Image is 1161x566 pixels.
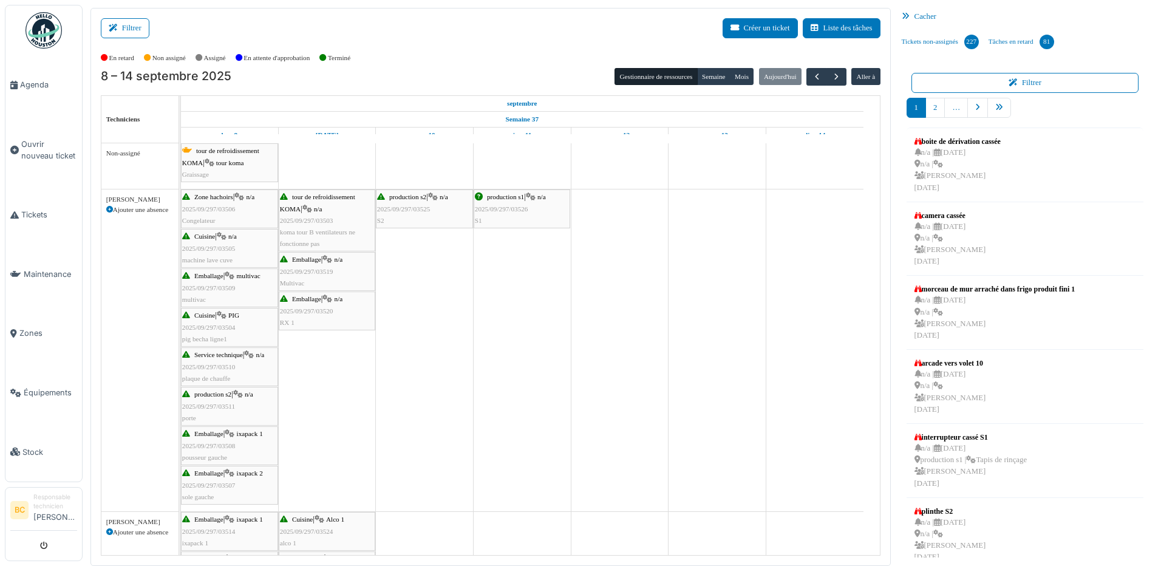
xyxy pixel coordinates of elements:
[109,53,134,63] label: En retard
[182,514,277,549] div: |
[194,390,231,398] span: production s2
[182,245,236,252] span: 2025/09/297/03505
[152,53,186,63] label: Non assigné
[803,18,880,38] button: Liste des tâches
[280,293,374,329] div: |
[703,128,731,143] a: 13 septembre 2025
[280,268,333,275] span: 2025/09/297/03519
[914,295,1075,341] div: n/a | [DATE] n/a | [PERSON_NAME] [DATE]
[182,363,236,370] span: 2025/09/297/03510
[911,73,1139,93] button: Filtrer
[925,98,945,118] a: 2
[10,493,77,531] a: BC Responsable technicien[PERSON_NAME]
[944,98,968,118] a: …
[182,171,209,178] span: Graissage
[10,501,29,519] li: BC
[1040,35,1054,49] div: 81
[182,324,236,331] span: 2025/09/297/03504
[475,217,482,224] span: S1
[182,284,236,292] span: 2025/09/297/03509
[389,193,426,200] span: production s2
[313,128,342,143] a: 9 septembre 2025
[182,256,233,264] span: machine lave cuve
[245,390,253,398] span: n/a
[33,493,77,528] li: [PERSON_NAME]
[914,284,1075,295] div: morceau de mur arraché dans frigo produit fini 1
[106,148,174,159] div: Non-assigné
[292,295,321,302] span: Emballage
[216,159,244,166] span: tour koma
[806,68,826,86] button: Précédent
[194,193,233,200] span: Zone hachoirs
[280,254,374,289] div: |
[504,96,540,111] a: 8 septembre 2025
[194,272,223,279] span: Emballage
[256,351,265,358] span: n/a
[377,205,431,213] span: 2025/09/297/03525
[182,428,277,463] div: |
[182,310,277,345] div: |
[280,307,333,315] span: 2025/09/297/03520
[801,128,828,143] a: 14 septembre 2025
[280,528,333,535] span: 2025/09/297/03524
[280,217,333,224] span: 2025/09/297/03503
[5,115,82,186] a: Ouvrir nouveau ticket
[440,193,448,200] span: n/a
[907,98,1144,128] nav: pager
[101,69,231,84] h2: 8 – 14 septembre 2025
[237,516,263,523] span: ixapack 1
[218,128,240,143] a: 8 septembre 2025
[326,516,344,523] span: Alco 1
[487,193,524,200] span: production s1
[182,147,259,166] span: tour de refroidissement KOMA
[328,53,350,63] label: Terminé
[851,68,880,85] button: Aller à
[182,482,236,489] span: 2025/09/297/03507
[204,53,226,63] label: Assigné
[182,468,277,503] div: |
[509,128,534,143] a: 11 septembre 2025
[106,517,174,527] div: [PERSON_NAME]
[182,454,227,461] span: pousseur gauche
[24,268,77,280] span: Maintenance
[5,245,82,304] a: Maintenance
[5,185,82,245] a: Tickets
[475,191,569,227] div: |
[335,256,343,263] span: n/a
[106,527,174,537] div: Ajouter une absence
[21,138,77,162] span: Ouvrir nouveau ticket
[914,358,986,369] div: arcade vers volet 10
[182,442,236,449] span: 2025/09/297/03508
[964,35,979,49] div: 227
[194,312,215,319] span: Cuisine
[280,319,295,326] span: RX 1
[914,517,986,564] div: n/a | [DATE] n/a | [PERSON_NAME] [DATE]
[503,112,542,127] a: Semaine 37
[826,68,846,86] button: Suivant
[911,429,1030,493] a: interrupteur cassé S1 n/a |[DATE] production s1 |Tapis de rinçage [PERSON_NAME][DATE]
[911,207,989,271] a: camera cassée n/a |[DATE] n/a | [PERSON_NAME][DATE]
[182,145,277,180] div: |
[280,279,304,287] span: Multivac
[33,493,77,511] div: Responsable technicien
[911,281,1078,344] a: morceau de mur arraché dans frigo produit fini 1 n/a |[DATE] n/a | [PERSON_NAME][DATE]
[101,18,149,38] button: Filtrer
[182,539,208,547] span: ixapack 1
[914,369,986,415] div: n/a | [DATE] n/a | [PERSON_NAME] [DATE]
[106,205,174,215] div: Ajouter une absence
[182,375,230,382] span: plaque de chauffe
[280,191,374,250] div: |
[314,205,322,213] span: n/a
[914,443,1027,489] div: n/a | [DATE] production s1 | Tapis de rinçage [PERSON_NAME] [DATE]
[292,256,321,263] span: Emballage
[280,193,355,212] span: tour de refroidissement KOMA
[106,115,140,123] span: Techniciens
[243,53,310,63] label: En attente d'approbation
[377,191,472,227] div: |
[228,312,239,319] span: PIG
[22,446,77,458] span: Stock
[5,55,82,115] a: Agenda
[24,387,77,398] span: Équipements
[19,327,77,339] span: Zones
